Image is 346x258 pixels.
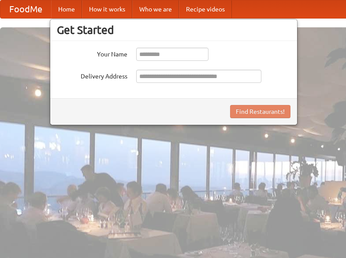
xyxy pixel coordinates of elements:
[57,23,290,37] h3: Get Started
[179,0,232,18] a: Recipe videos
[0,0,51,18] a: FoodMe
[230,105,290,118] button: Find Restaurants!
[132,0,179,18] a: Who we are
[57,48,127,59] label: Your Name
[57,70,127,81] label: Delivery Address
[51,0,82,18] a: Home
[82,0,132,18] a: How it works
